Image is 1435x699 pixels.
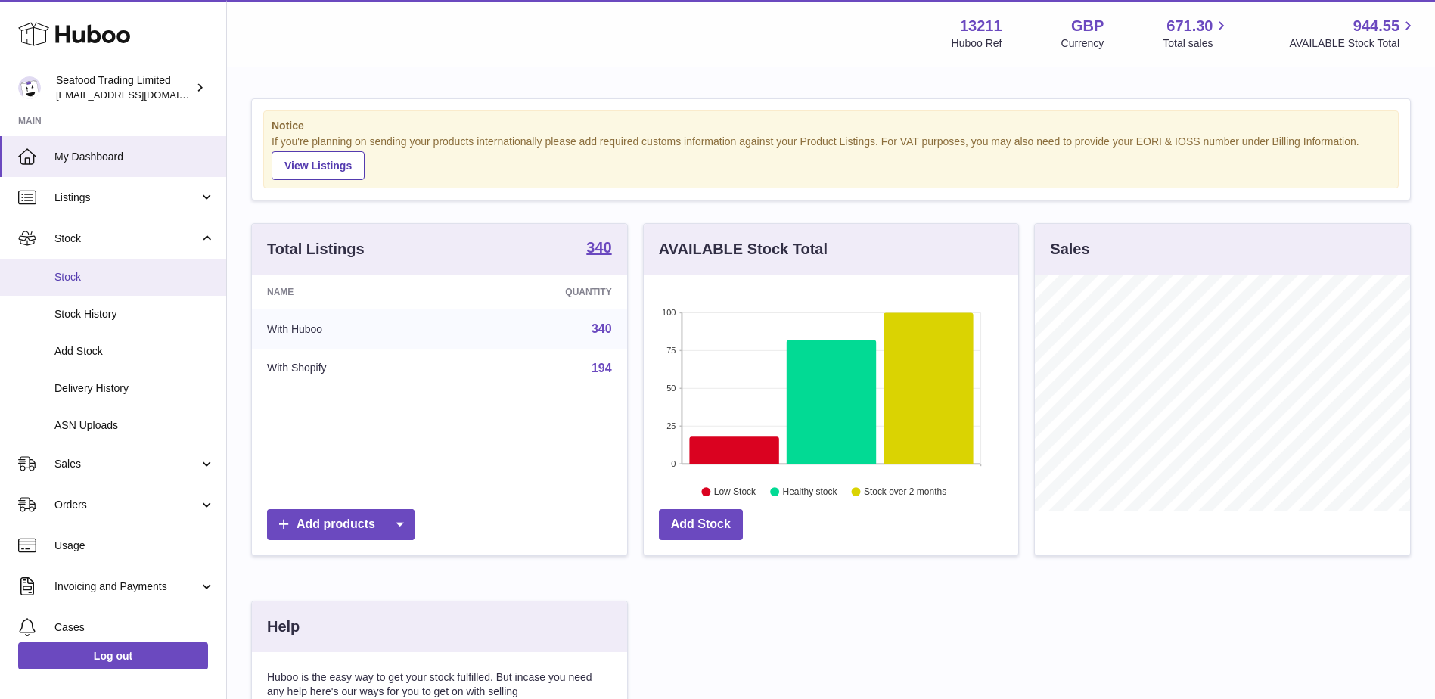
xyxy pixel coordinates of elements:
[18,642,208,669] a: Log out
[1050,239,1089,259] h3: Sales
[54,344,215,359] span: Add Stock
[592,322,612,335] a: 340
[267,670,612,699] p: Huboo is the easy way to get your stock fulfilled. But incase you need any help here's our ways f...
[267,617,300,637] h3: Help
[272,151,365,180] a: View Listings
[960,16,1002,36] strong: 13211
[252,275,454,309] th: Name
[54,620,215,635] span: Cases
[666,421,676,430] text: 25
[54,231,199,246] span: Stock
[586,240,611,258] a: 340
[54,457,199,471] span: Sales
[659,509,743,540] a: Add Stock
[666,346,676,355] text: 75
[659,239,828,259] h3: AVAILABLE Stock Total
[586,240,611,255] strong: 340
[1289,16,1417,51] a: 944.55 AVAILABLE Stock Total
[1061,36,1104,51] div: Currency
[267,509,415,540] a: Add products
[454,275,626,309] th: Quantity
[714,486,756,497] text: Low Stock
[54,539,215,553] span: Usage
[18,76,41,99] img: online@rickstein.com
[1163,16,1230,51] a: 671.30 Total sales
[54,150,215,164] span: My Dashboard
[56,89,222,101] span: [EMAIL_ADDRESS][DOMAIN_NAME]
[252,309,454,349] td: With Huboo
[671,459,676,468] text: 0
[54,381,215,396] span: Delivery History
[272,119,1390,133] strong: Notice
[252,349,454,388] td: With Shopify
[272,135,1390,180] div: If you're planning on sending your products internationally please add required customs informati...
[666,384,676,393] text: 50
[1163,36,1230,51] span: Total sales
[1289,36,1417,51] span: AVAILABLE Stock Total
[54,307,215,322] span: Stock History
[267,239,365,259] h3: Total Listings
[1071,16,1104,36] strong: GBP
[56,73,192,102] div: Seafood Trading Limited
[1353,16,1399,36] span: 944.55
[54,418,215,433] span: ASN Uploads
[54,191,199,205] span: Listings
[864,486,946,497] text: Stock over 2 months
[782,486,837,497] text: Healthy stock
[662,308,676,317] text: 100
[592,362,612,374] a: 194
[1166,16,1213,36] span: 671.30
[54,579,199,594] span: Invoicing and Payments
[54,270,215,284] span: Stock
[54,498,199,512] span: Orders
[952,36,1002,51] div: Huboo Ref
